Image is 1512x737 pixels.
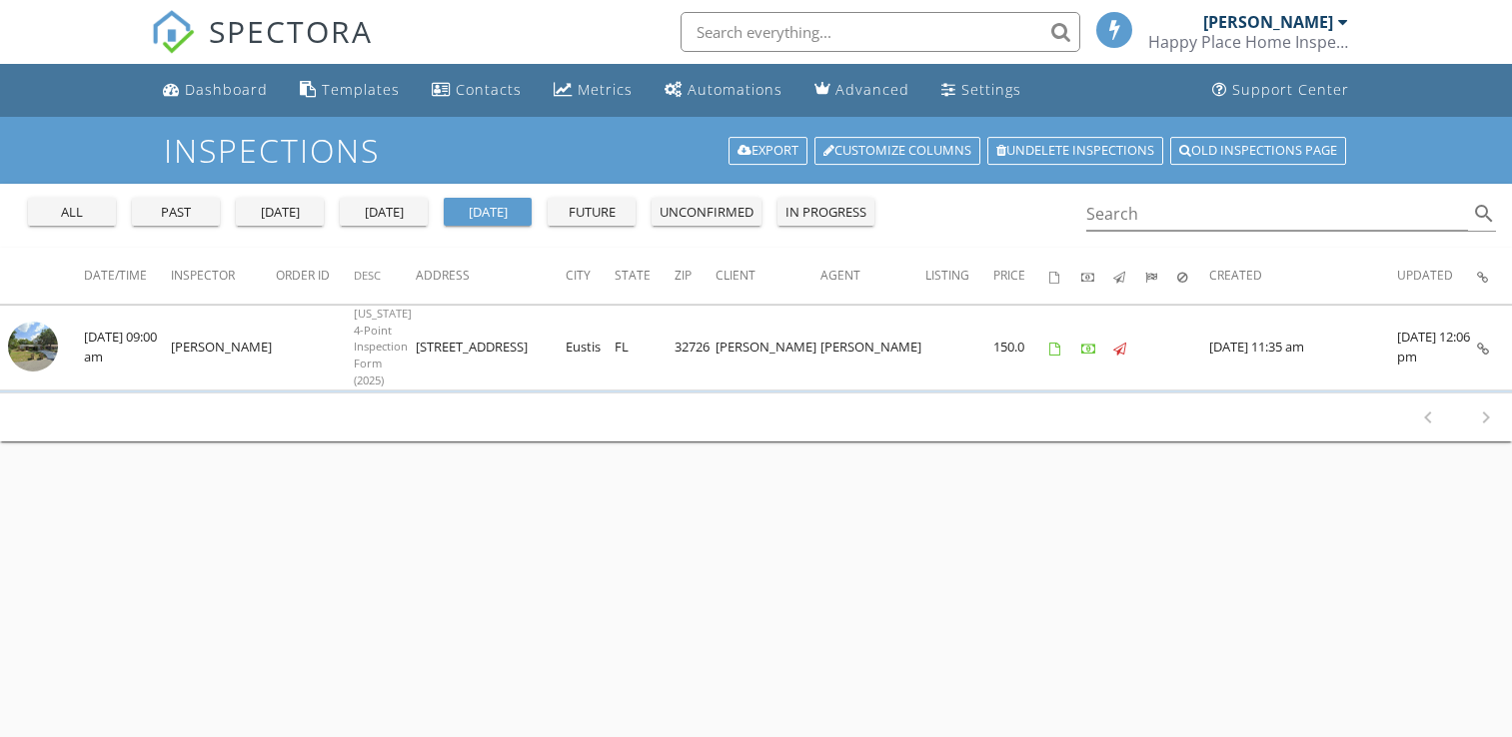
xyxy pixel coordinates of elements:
[814,137,980,165] a: Customize Columns
[244,203,316,223] div: [DATE]
[416,305,566,389] td: [STREET_ADDRESS]
[452,203,524,223] div: [DATE]
[729,137,807,165] a: Export
[1145,248,1177,304] th: Submitted: Not sorted.
[424,72,530,109] a: Contacts
[615,305,675,389] td: FL
[276,248,354,304] th: Order ID: Not sorted.
[1397,305,1477,389] td: [DATE] 12:06 pm
[292,72,408,109] a: Templates
[716,267,756,284] span: Client
[566,248,615,304] th: City: Not sorted.
[444,198,532,226] button: [DATE]
[1148,32,1348,52] div: Happy Place Home Inspections
[716,248,820,304] th: Client: Not sorted.
[164,133,1348,168] h1: Inspections
[354,268,381,283] span: Desc
[1177,248,1209,304] th: Canceled: Not sorted.
[993,248,1049,304] th: Price: Not sorted.
[140,203,212,223] div: past
[961,80,1021,99] div: Settings
[688,80,782,99] div: Automations
[777,198,874,226] button: in progress
[322,80,400,99] div: Templates
[348,203,420,223] div: [DATE]
[28,198,116,226] button: all
[1204,72,1357,109] a: Support Center
[1209,248,1397,304] th: Created: Not sorted.
[993,305,1049,389] td: 150.0
[1397,248,1477,304] th: Updated: Not sorted.
[615,267,651,284] span: State
[806,72,917,109] a: Advanced
[171,248,276,304] th: Inspector: Not sorted.
[1049,248,1081,304] th: Agreements signed: Not sorted.
[354,306,412,387] span: [US_STATE] 4-Point Inspection Form (2025)
[657,72,790,109] a: Automations (Basic)
[548,198,636,226] button: future
[456,80,522,99] div: Contacts
[1472,202,1496,226] i: search
[416,267,470,284] span: Address
[556,203,628,223] div: future
[987,137,1163,165] a: Undelete inspections
[820,248,925,304] th: Agent: Not sorted.
[171,305,276,389] td: [PERSON_NAME]
[652,198,761,226] button: unconfirmed
[155,72,276,109] a: Dashboard
[132,198,220,226] button: past
[820,305,925,389] td: [PERSON_NAME]
[209,10,373,52] span: SPECTORA
[276,267,330,284] span: Order ID
[8,322,58,371] img: streetview
[675,267,692,284] span: Zip
[1170,137,1346,165] a: Old inspections page
[566,267,591,284] span: City
[993,267,1025,284] span: Price
[1209,305,1397,389] td: [DATE] 11:35 am
[416,248,566,304] th: Address: Not sorted.
[1209,267,1262,284] span: Created
[151,27,373,69] a: SPECTORA
[933,72,1029,109] a: Settings
[1081,248,1113,304] th: Paid: Not sorted.
[615,248,675,304] th: State: Not sorted.
[566,305,615,389] td: Eustis
[1113,248,1145,304] th: Published: Not sorted.
[151,10,195,54] img: The Best Home Inspection Software - Spectora
[340,198,428,226] button: [DATE]
[1232,80,1349,99] div: Support Center
[84,305,171,389] td: [DATE] 09:00 am
[660,203,754,223] div: unconfirmed
[820,267,860,284] span: Agent
[1397,267,1453,284] span: Updated
[835,80,909,99] div: Advanced
[675,248,716,304] th: Zip: Not sorted.
[84,248,171,304] th: Date/Time: Not sorted.
[925,267,969,284] span: Listing
[36,203,108,223] div: all
[236,198,324,226] button: [DATE]
[185,80,268,99] div: Dashboard
[1086,198,1469,231] input: Search
[681,12,1080,52] input: Search everything...
[84,267,147,284] span: Date/Time
[1477,248,1512,304] th: Inspection Details: Not sorted.
[171,267,235,284] span: Inspector
[785,203,866,223] div: in progress
[925,248,993,304] th: Listing: Not sorted.
[578,80,633,99] div: Metrics
[1203,12,1333,32] div: [PERSON_NAME]
[354,248,416,304] th: Desc: Not sorted.
[675,305,716,389] td: 32726
[716,305,820,389] td: [PERSON_NAME]
[546,72,641,109] a: Metrics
